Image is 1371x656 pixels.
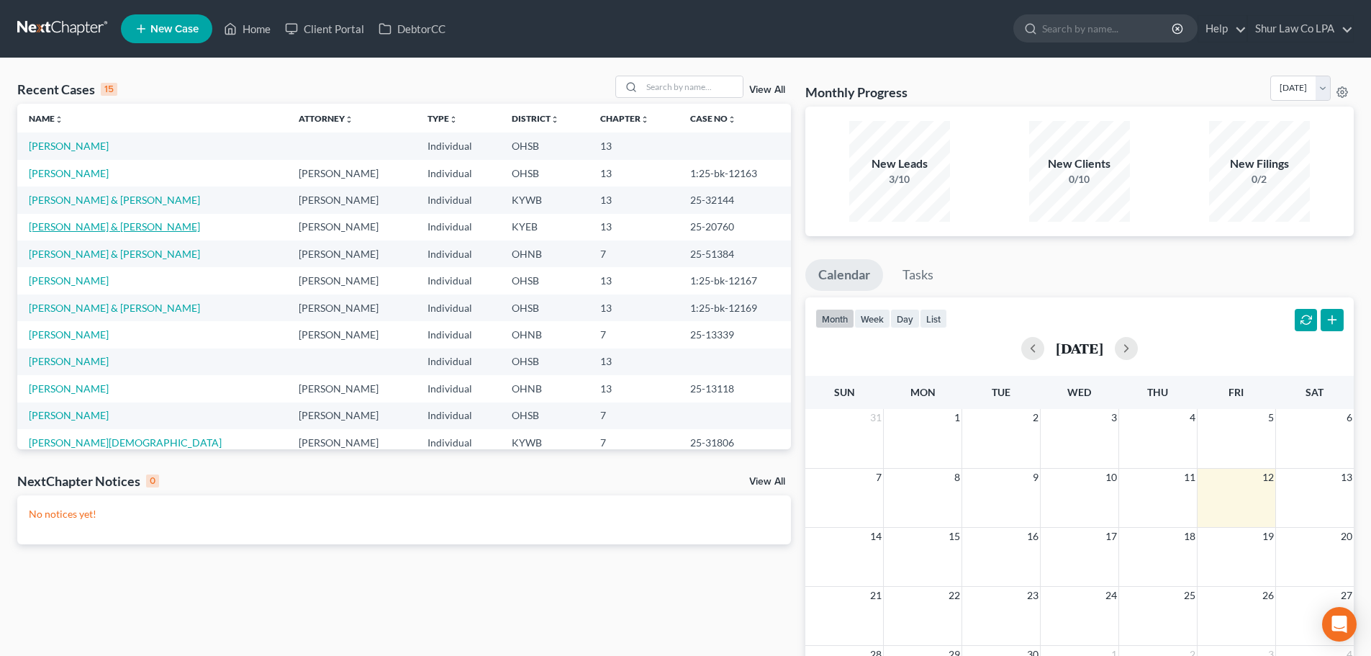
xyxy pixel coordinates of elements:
[589,132,679,159] td: 13
[416,349,500,375] td: Individual
[29,140,109,152] a: [PERSON_NAME]
[679,267,791,294] td: 1:25-bk-12167
[589,429,679,456] td: 7
[1182,469,1197,486] span: 11
[728,115,736,124] i: unfold_more
[849,156,950,172] div: New Leads
[29,220,200,233] a: [PERSON_NAME] & [PERSON_NAME]
[500,241,588,267] td: OHNB
[29,194,200,206] a: [PERSON_NAME] & [PERSON_NAME]
[1209,172,1310,187] div: 0/2
[1345,409,1354,426] span: 6
[805,84,908,101] h3: Monthly Progress
[29,167,109,179] a: [PERSON_NAME]
[1056,341,1103,356] h2: [DATE]
[278,16,371,42] a: Client Portal
[416,160,500,187] td: Individual
[1182,528,1197,545] span: 18
[1031,469,1040,486] span: 9
[992,386,1010,398] span: Tue
[869,587,883,604] span: 21
[500,214,588,241] td: KYEB
[500,349,588,375] td: OHSB
[589,321,679,348] td: 7
[551,115,559,124] i: unfold_more
[947,528,961,545] span: 15
[299,113,353,124] a: Attorneyunfold_more
[500,187,588,213] td: KYWB
[287,403,416,429] td: [PERSON_NAME]
[416,375,500,402] td: Individual
[150,24,199,35] span: New Case
[869,528,883,545] span: 14
[29,113,63,124] a: Nameunfold_more
[500,321,588,348] td: OHNB
[287,429,416,456] td: [PERSON_NAME]
[29,328,109,341] a: [PERSON_NAME]
[679,160,791,187] td: 1:25-bk-12163
[287,214,416,241] td: [PERSON_NAME]
[749,85,785,95] a: View All
[146,475,159,487] div: 0
[371,16,453,42] a: DebtorCC
[29,274,109,287] a: [PERSON_NAME]
[1042,15,1174,42] input: Search by name...
[589,241,679,267] td: 7
[416,132,500,159] td: Individual
[589,375,679,402] td: 13
[416,321,500,348] td: Individual
[287,375,416,402] td: [PERSON_NAME]
[679,429,791,456] td: 25-31806
[287,187,416,213] td: [PERSON_NAME]
[874,469,883,486] span: 7
[1198,16,1246,42] a: Help
[29,436,222,449] a: [PERSON_NAME][DEMOGRAPHIC_DATA]
[416,295,500,321] td: Individual
[641,115,649,124] i: unfold_more
[1339,528,1354,545] span: 20
[920,309,947,328] button: list
[449,115,458,124] i: unfold_more
[1110,409,1118,426] span: 3
[1229,386,1244,398] span: Fri
[834,386,855,398] span: Sun
[500,375,588,402] td: OHNB
[416,187,500,213] td: Individual
[287,267,416,294] td: [PERSON_NAME]
[29,248,200,260] a: [PERSON_NAME] & [PERSON_NAME]
[1067,386,1091,398] span: Wed
[1147,386,1168,398] span: Thu
[345,115,353,124] i: unfold_more
[416,214,500,241] td: Individual
[600,113,649,124] a: Chapterunfold_more
[416,403,500,429] td: Individual
[589,403,679,429] td: 7
[1322,607,1357,642] div: Open Intercom Messenger
[815,309,854,328] button: month
[679,375,791,402] td: 25-13118
[500,132,588,159] td: OHSB
[953,469,961,486] span: 8
[642,76,743,97] input: Search by name...
[679,241,791,267] td: 25-51384
[1261,469,1275,486] span: 12
[679,187,791,213] td: 25-32144
[1339,587,1354,604] span: 27
[17,81,117,98] div: Recent Cases
[589,214,679,241] td: 13
[29,507,779,521] p: No notices yet!
[101,83,117,96] div: 15
[589,267,679,294] td: 13
[1104,587,1118,604] span: 24
[1031,409,1040,426] span: 2
[679,214,791,241] td: 25-20760
[890,259,946,291] a: Tasks
[1026,587,1040,604] span: 23
[500,267,588,294] td: OHSB
[1029,156,1130,172] div: New Clients
[500,429,588,456] td: KYWB
[1182,587,1197,604] span: 25
[589,187,679,213] td: 13
[690,113,736,124] a: Case Nounfold_more
[55,115,63,124] i: unfold_more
